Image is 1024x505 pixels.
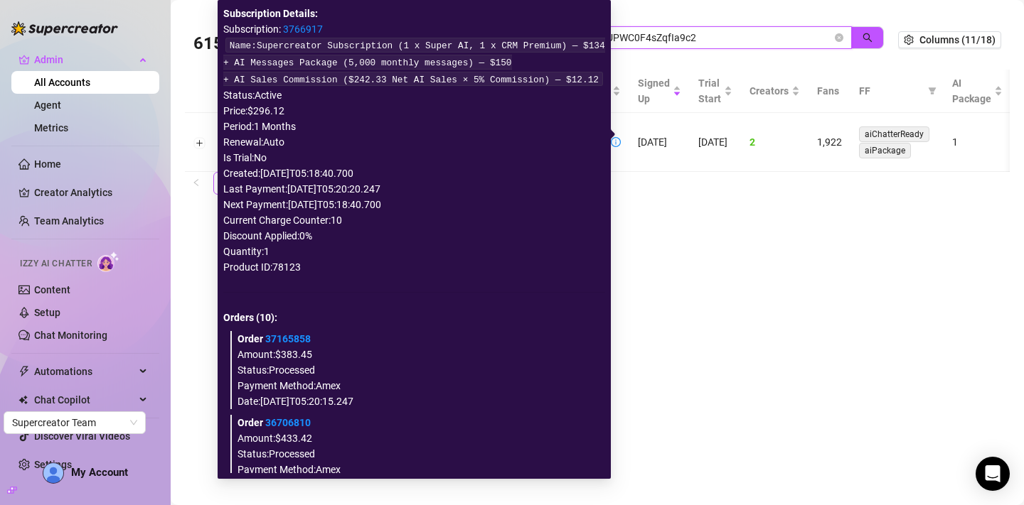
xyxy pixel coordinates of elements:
[18,395,28,405] img: Chat Copilot
[185,172,208,195] button: left
[863,33,873,43] span: search
[928,87,937,95] span: filter
[192,178,201,187] span: left
[859,83,922,99] span: FF
[11,21,118,36] img: logo-BBDzfeDw.svg
[629,70,690,113] th: Signed Up
[223,212,605,228] div: Current Charge Counter: 10
[34,158,61,170] a: Home
[690,113,741,172] td: [DATE]
[223,165,605,181] div: Created: [DATE]T05:18:40.700
[611,137,621,147] span: info-circle
[34,122,68,134] a: Metrics
[223,8,318,19] strong: Subscription Details:
[223,119,605,134] div: Period: 1 Months
[223,87,605,103] div: Status: Active
[34,430,130,442] a: Discover Viral Videos
[238,333,311,344] strong: Order
[34,459,72,470] a: Settings
[976,457,1010,491] div: Open Intercom Messenger
[213,172,236,195] li: 1
[71,466,128,479] span: My Account
[223,150,605,165] div: Is Trial: No
[629,113,690,172] td: [DATE]
[18,366,30,377] span: thunderbolt
[898,31,1001,48] button: Columns (11/18)
[34,360,135,383] span: Automations
[223,134,605,150] div: Renewal: Auto
[809,70,850,113] th: Fans
[223,312,277,323] strong: Orders ( 10 ):
[34,330,107,341] a: Chat Monitoring
[537,30,832,45] input: Search by UID / Name / Email / Creator Username
[214,173,235,194] a: 1
[43,463,63,483] img: AD_cMMTxCeTpmN1d5MnKJ1j-_uXZCpTKapSSqNGg4PyXtR_tCW7gZXTNmFz2tpVv9LSyNV7ff1CaS4f4q0HLYKULQOwoM5GQR...
[238,430,599,446] div: Amount: $433.42
[698,75,721,107] span: Trial Start
[194,137,206,148] button: Expand row
[238,393,599,409] div: Date: [DATE]T05:20:15.247
[817,136,842,148] span: 1,922
[238,378,599,393] div: Payment Method: Amex
[12,412,137,433] span: Supercreator Team
[34,284,70,295] a: Content
[944,113,1011,172] td: 1
[925,80,939,102] span: filter
[952,75,991,107] span: AI Package
[185,172,208,195] li: Previous Page
[18,54,30,65] span: crown
[223,103,605,119] div: Price: $296.12
[34,99,61,111] a: Agent
[835,33,843,42] button: close-circle
[34,77,90,88] a: All Accounts
[223,38,605,86] code: Name: Supercreator Subscription (1 x Super AI, 1 x CRM Premium) — $134 + AI Messages Package (5,0...
[944,70,1011,113] th: AI Package
[859,143,911,158] span: aiPackage
[34,215,104,227] a: Team Analytics
[238,462,599,477] div: Payment Method: Amex
[750,83,789,99] span: Creators
[223,197,605,212] div: Next Payment: [DATE]T05:18:40.700
[859,126,929,142] span: aiChatterReady
[904,35,914,45] span: setting
[283,23,323,35] a: 3766917
[34,307,60,318] a: Setup
[265,333,311,344] a: 37165858
[223,244,605,259] div: Quantity: 1
[741,70,809,113] th: Creators
[7,485,17,495] span: build
[97,251,119,272] img: AI Chatter
[750,136,755,148] span: 2
[690,70,741,113] th: Trial Start
[638,75,670,107] span: Signed Up
[265,417,311,428] a: 36706810
[223,259,605,275] div: Product ID: 78123
[919,34,996,45] span: Columns (11/18)
[34,48,135,71] span: Admin
[34,389,135,411] span: Chat Copilot
[223,21,605,37] div: Subscription:
[238,347,599,362] div: Amount: $383.45
[193,33,320,55] h3: 61593 Accounts
[238,446,599,462] div: Status: Processed
[20,257,92,271] span: Izzy AI Chatter
[223,228,605,244] div: Discount Applied: 0 %
[238,362,599,378] div: Status: Processed
[238,417,311,428] strong: Order
[34,181,148,204] a: Creator Analytics
[223,181,605,197] div: Last Payment: [DATE]T05:20:20.247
